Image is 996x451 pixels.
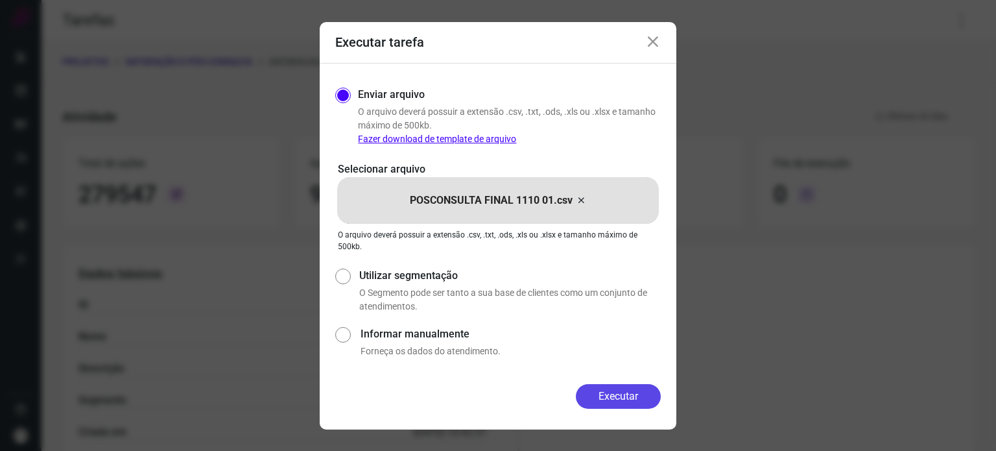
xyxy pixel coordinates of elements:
label: Utilizar segmentação [359,268,661,284]
button: Executar [576,384,661,409]
a: Fazer download de template de arquivo [358,134,516,144]
p: Forneça os dados do atendimento. [361,345,661,358]
h3: Executar tarefa [335,34,424,50]
p: O arquivo deverá possuir a extensão .csv, .txt, .ods, .xls ou .xlsx e tamanho máximo de 500kb. [338,229,658,252]
p: O Segmento pode ser tanto a sua base de clientes como um conjunto de atendimentos. [359,286,661,313]
label: Informar manualmente [361,326,661,342]
p: Selecionar arquivo [338,162,658,177]
label: Enviar arquivo [358,87,425,103]
p: POSCONSULTA FINAL 1110 01.csv [410,193,573,208]
p: O arquivo deverá possuir a extensão .csv, .txt, .ods, .xls ou .xlsx e tamanho máximo de 500kb. [358,105,661,146]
